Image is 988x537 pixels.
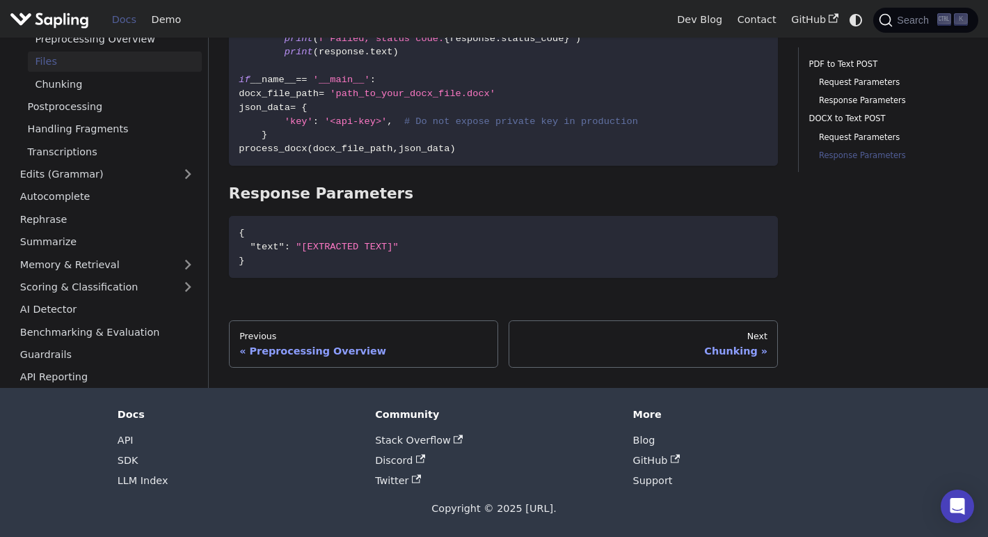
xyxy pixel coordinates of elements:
[633,435,655,446] a: Blog
[575,33,581,44] span: )
[941,490,974,523] div: Open Intercom Messenger
[404,116,638,127] span: # Do not expose private key in production
[118,501,870,517] div: Copyright © 2025 [URL].
[313,47,319,57] span: (
[104,9,144,31] a: Docs
[570,33,575,44] span: '
[13,345,202,365] a: Guardrails
[387,116,392,127] span: ,
[285,242,290,252] span: :
[296,75,307,85] span: ==
[13,164,202,185] a: Edits (Grammar)
[13,254,202,274] a: Memory & Retrieval
[819,149,958,162] a: Response Parameters
[118,408,356,421] div: Docs
[13,322,202,342] a: Benchmarking & Evaluation
[313,33,319,44] span: (
[296,242,399,252] span: "[EXTRACTED TEXT]"
[375,408,613,421] div: Community
[239,143,307,154] span: process_docx
[10,10,94,30] a: Sapling.ai
[13,187,202,207] a: Autocomplete
[118,475,168,486] a: LLM Index
[239,88,319,99] span: docx_file_path
[399,143,450,154] span: json_data
[392,143,398,154] span: ,
[20,119,202,139] a: Handling Fragments
[730,9,784,31] a: Contact
[229,320,499,368] a: PreviousPreprocessing Overview
[370,47,393,57] span: text
[13,232,202,252] a: Summarize
[633,408,871,421] div: More
[144,9,189,31] a: Demo
[308,143,313,154] span: (
[633,455,680,466] a: GitHub
[319,88,324,99] span: =
[809,58,963,71] a: PDF to Text POST
[239,228,244,238] span: {
[375,435,463,446] a: Stack Overflow
[13,299,202,320] a: AI Detector
[239,256,244,266] span: }
[873,8,978,33] button: Search (Ctrl+K)
[392,47,398,57] span: )
[13,277,202,297] a: Scoring & Classification
[893,15,937,26] span: Search
[819,94,958,107] a: Response Parameters
[13,367,202,387] a: API Reporting
[846,10,866,30] button: Switch between dark and light mode (currently system mode)
[20,141,202,162] a: Transcriptions
[375,455,425,466] a: Discord
[313,75,370,85] span: '__main__'
[444,33,449,44] span: {
[262,130,267,140] span: }
[509,320,779,368] a: NextChunking
[819,76,958,89] a: Request Parameters
[28,74,202,94] a: Chunking
[13,209,202,229] a: Rephrase
[319,33,444,44] span: f'Failed, status code:
[365,47,370,57] span: .
[290,102,296,113] span: =
[285,47,313,57] span: print
[449,33,495,44] span: response
[239,331,488,342] div: Previous
[324,116,387,127] span: '<api-key>'
[229,185,779,203] h3: Response Parameters
[954,13,968,26] kbd: K
[313,116,319,127] span: :
[285,33,313,44] span: print
[564,33,569,44] span: }
[330,88,495,99] span: 'path_to_your_docx_file.docx'
[239,75,250,85] span: if
[519,331,767,342] div: Next
[28,52,202,72] a: Files
[20,96,202,116] a: Postprocessing
[250,75,296,85] span: __name__
[285,116,313,127] span: 'key'
[28,29,202,49] a: Preprocessing Overview
[669,9,729,31] a: Dev Blog
[783,9,845,31] a: GitHub
[809,112,963,125] a: DOCX to Text POST
[519,345,767,357] div: Chunking
[319,47,365,57] span: response
[250,242,285,252] span: "text"
[501,33,564,44] span: status_code
[370,75,376,85] span: :
[313,143,393,154] span: docx_file_path
[301,102,307,113] span: {
[229,320,779,368] nav: Docs pages
[819,131,958,144] a: Request Parameters
[239,102,290,113] span: json_data
[375,475,421,486] a: Twitter
[449,143,455,154] span: )
[495,33,501,44] span: .
[633,475,673,486] a: Support
[239,345,488,357] div: Preprocessing Overview
[118,435,134,446] a: API
[10,10,89,30] img: Sapling.ai
[118,455,138,466] a: SDK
